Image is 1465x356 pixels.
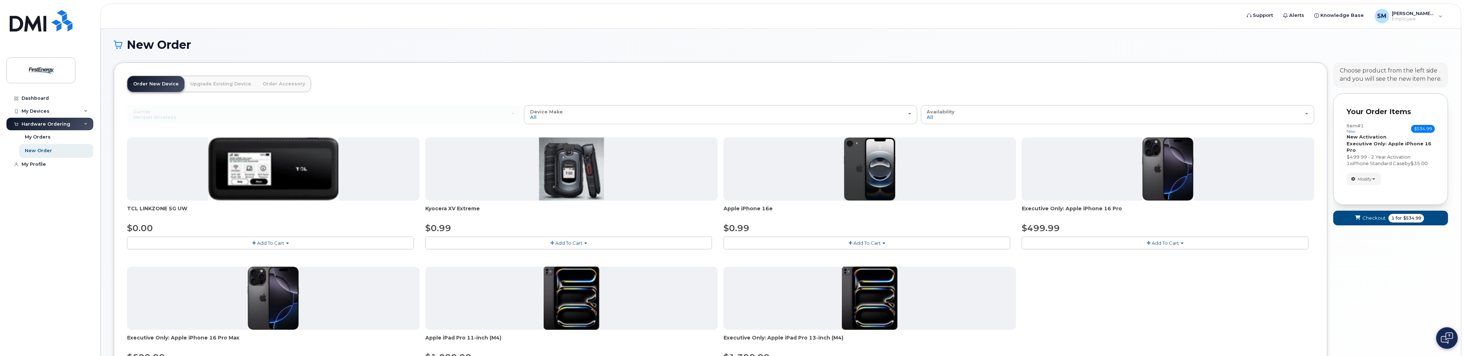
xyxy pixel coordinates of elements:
[425,334,718,348] div: Apple iPad Pro 11-inch (M4)
[127,205,420,219] div: TCL LINKZONE 5G UW
[127,76,184,92] a: Order New Device
[555,240,582,246] span: Add To Cart
[127,334,420,348] div: Executive Only: Apple iPhone 16 Pro Max
[1352,160,1405,166] span: iPhone Standard Case
[184,76,257,92] a: Upgrade Existing Device
[425,205,718,219] div: Kyocera XV Extreme
[1358,176,1372,182] span: Modify
[539,137,604,201] img: xvextreme.gif
[1357,123,1364,128] span: #1
[1391,215,1394,221] span: 1
[1347,160,1435,167] div: x by
[1410,160,1428,166] span: $35.00
[1347,154,1435,160] div: $499.99 - 2 Year Activation
[1441,332,1453,344] img: Open chat
[1394,215,1403,221] span: for
[1347,107,1435,117] p: Your Order Items
[1022,223,1060,233] span: $499.99
[1142,137,1193,201] img: iphone_16_pro.png
[208,137,338,201] img: linkzone5g.png
[524,105,917,124] button: Device Make All
[248,267,299,330] img: iphone_16_pro.png
[842,267,898,330] img: ipad_pro_11_m4.png
[257,76,311,92] a: Order Accessory
[724,236,1010,249] button: Add To Cart
[1022,205,1314,219] div: Executive Only: Apple iPhone 16 Pro
[530,114,537,120] span: All
[1022,236,1309,249] button: Add To Cart
[844,137,896,201] img: iphone16e.png
[114,38,1448,51] h1: New Order
[927,114,933,120] span: All
[544,267,599,330] img: ipad_pro_11_m4.png
[425,236,712,249] button: Add To Cart
[1403,215,1421,221] span: $534.99
[530,109,563,114] span: Device Make
[927,109,955,114] span: Availability
[127,236,414,249] button: Add To Cart
[1152,240,1179,246] span: Add To Cart
[1347,141,1431,153] strong: Executive Only: Apple iPhone 16 Pro
[724,205,1016,219] div: Apple iPhone 16e
[1347,134,1386,140] strong: New Activation
[1347,160,1350,166] span: 1
[1411,125,1435,133] span: $534.99
[1333,211,1448,225] button: Checkout 1 for $534.99
[1347,123,1364,133] h3: Item
[257,240,284,246] span: Add To Cart
[921,105,1314,124] button: Availability All
[1340,67,1442,83] div: Choose product from the left side and you will see the new item here.
[1347,173,1381,185] button: Modify
[724,334,1016,348] div: Executive Only: Apple iPad Pro 13-inch (M4)
[1362,215,1386,221] span: Checkout
[853,240,881,246] span: Add To Cart
[425,223,451,233] span: $0.99
[127,223,153,233] span: $0.00
[724,223,749,233] span: $0.99
[1347,129,1356,134] small: new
